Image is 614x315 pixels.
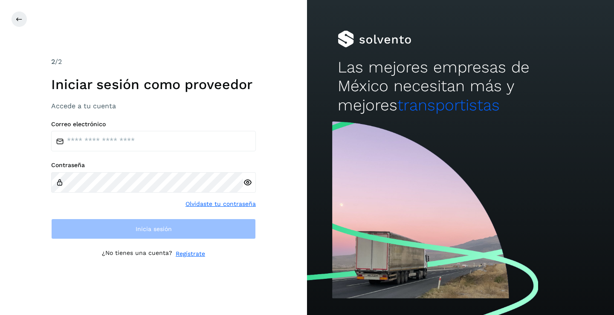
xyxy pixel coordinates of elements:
h1: Iniciar sesión como proveedor [51,76,256,92]
span: 2 [51,58,55,66]
span: Inicia sesión [136,226,172,232]
span: transportistas [397,96,500,114]
div: /2 [51,57,256,67]
p: ¿No tienes una cuenta? [102,249,172,258]
h3: Accede a tu cuenta [51,102,256,110]
a: Olvidaste tu contraseña [185,199,256,208]
button: Inicia sesión [51,219,256,239]
a: Regístrate [176,249,205,258]
label: Contraseña [51,162,256,169]
h2: Las mejores empresas de México necesitan más y mejores [338,58,583,115]
label: Correo electrónico [51,121,256,128]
